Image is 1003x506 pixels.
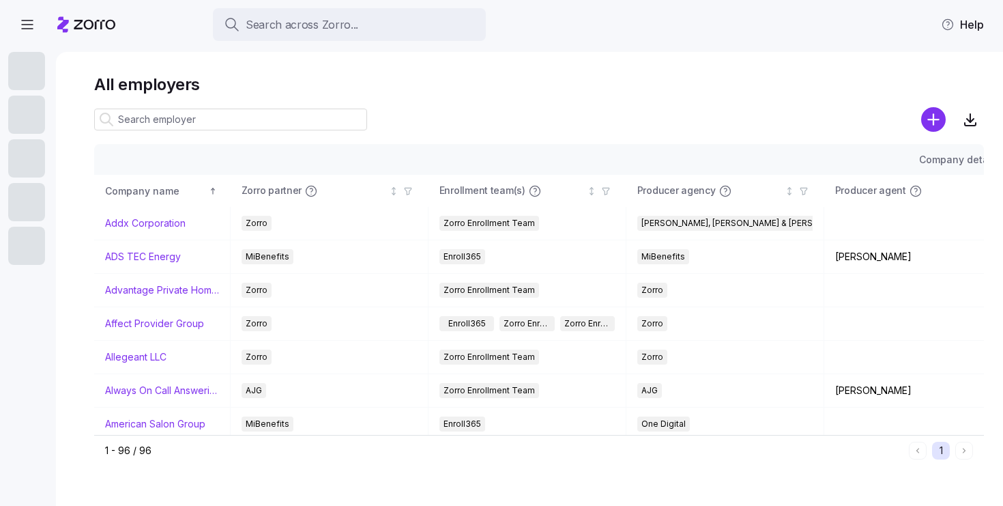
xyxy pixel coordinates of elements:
[444,383,535,398] span: Zorro Enrollment Team
[941,16,984,33] span: Help
[94,175,231,207] th: Company nameSorted ascending
[641,283,663,298] span: Zorro
[389,186,398,196] div: Not sorted
[641,216,856,231] span: [PERSON_NAME], [PERSON_NAME] & [PERSON_NAME]
[955,442,973,460] button: Next page
[94,74,984,95] h1: All employers
[105,216,186,230] a: Addx Corporation
[246,216,267,231] span: Zorro
[105,250,181,264] a: ADS TEC Energy
[246,350,267,365] span: Zorro
[641,417,686,432] span: One Digital
[105,384,219,397] a: Always On Call Answering Service
[208,186,218,196] div: Sorted ascending
[564,316,611,331] span: Zorro Enrollment Experts
[428,175,626,207] th: Enrollment team(s)Not sorted
[444,216,535,231] span: Zorro Enrollment Team
[930,11,995,38] button: Help
[105,417,205,431] a: American Salon Group
[242,184,302,198] span: Zorro partner
[246,383,262,398] span: AJG
[444,417,481,432] span: Enroll365
[105,184,206,199] div: Company name
[504,316,550,331] span: Zorro Enrollment Team
[983,186,992,196] div: Not sorted
[105,317,204,331] a: Affect Provider Group
[444,283,535,298] span: Zorro Enrollment Team
[641,383,658,398] span: AJG
[641,316,663,331] span: Zorro
[105,444,903,458] div: 1 - 96 / 96
[231,175,428,207] th: Zorro partnerNot sorted
[246,16,358,33] span: Search across Zorro...
[105,350,166,364] a: Allegeant LLC
[921,107,946,132] svg: add icon
[909,442,927,460] button: Previous page
[213,8,486,41] button: Search across Zorro...
[246,249,289,264] span: MiBenefits
[246,316,267,331] span: Zorro
[105,283,219,297] a: Advantage Private Home Care
[444,249,481,264] span: Enroll365
[835,184,906,198] span: Producer agent
[587,186,596,196] div: Not sorted
[444,350,535,365] span: Zorro Enrollment Team
[246,417,289,432] span: MiBenefits
[932,442,950,460] button: 1
[641,350,663,365] span: Zorro
[785,186,794,196] div: Not sorted
[246,283,267,298] span: Zorro
[641,249,685,264] span: MiBenefits
[439,184,525,198] span: Enrollment team(s)
[626,175,824,207] th: Producer agencyNot sorted
[448,316,486,331] span: Enroll365
[637,184,716,198] span: Producer agency
[94,109,367,130] input: Search employer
